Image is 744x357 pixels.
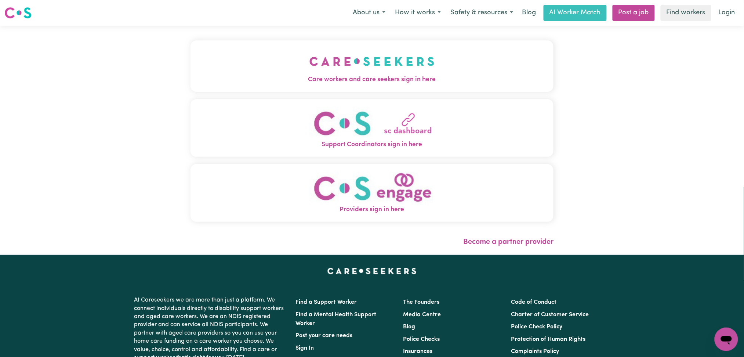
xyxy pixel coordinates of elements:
a: Blog [403,324,415,330]
a: Protection of Human Rights [511,336,585,342]
a: Insurances [403,349,433,354]
span: Support Coordinators sign in here [190,140,554,149]
img: Careseekers logo [4,6,32,19]
a: AI Worker Match [544,5,607,21]
a: Media Centre [403,312,441,318]
a: Login [714,5,740,21]
button: How it works [390,5,446,21]
a: Police Checks [403,336,440,342]
a: Find a Support Worker [296,299,357,305]
a: Police Check Policy [511,324,562,330]
a: Find workers [661,5,711,21]
span: Providers sign in here [190,205,554,214]
button: Care workers and care seekers sign in here [190,40,554,92]
a: Sign In [296,345,314,351]
a: Blog [518,5,541,21]
a: Complaints Policy [511,349,559,354]
span: Care workers and care seekers sign in here [190,75,554,84]
a: Post your care needs [296,333,353,339]
a: Post a job [613,5,655,21]
a: Careseekers logo [4,4,32,21]
button: Safety & resources [446,5,518,21]
a: The Founders [403,299,440,305]
button: Support Coordinators sign in here [190,99,554,157]
a: Become a partner provider [463,238,554,246]
a: Code of Conduct [511,299,556,305]
a: Find a Mental Health Support Worker [296,312,377,327]
button: About us [348,5,390,21]
a: Charter of Customer Service [511,312,589,318]
button: Providers sign in here [190,164,554,222]
a: Careseekers home page [327,268,417,274]
iframe: Button to launch messaging window [715,328,738,351]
